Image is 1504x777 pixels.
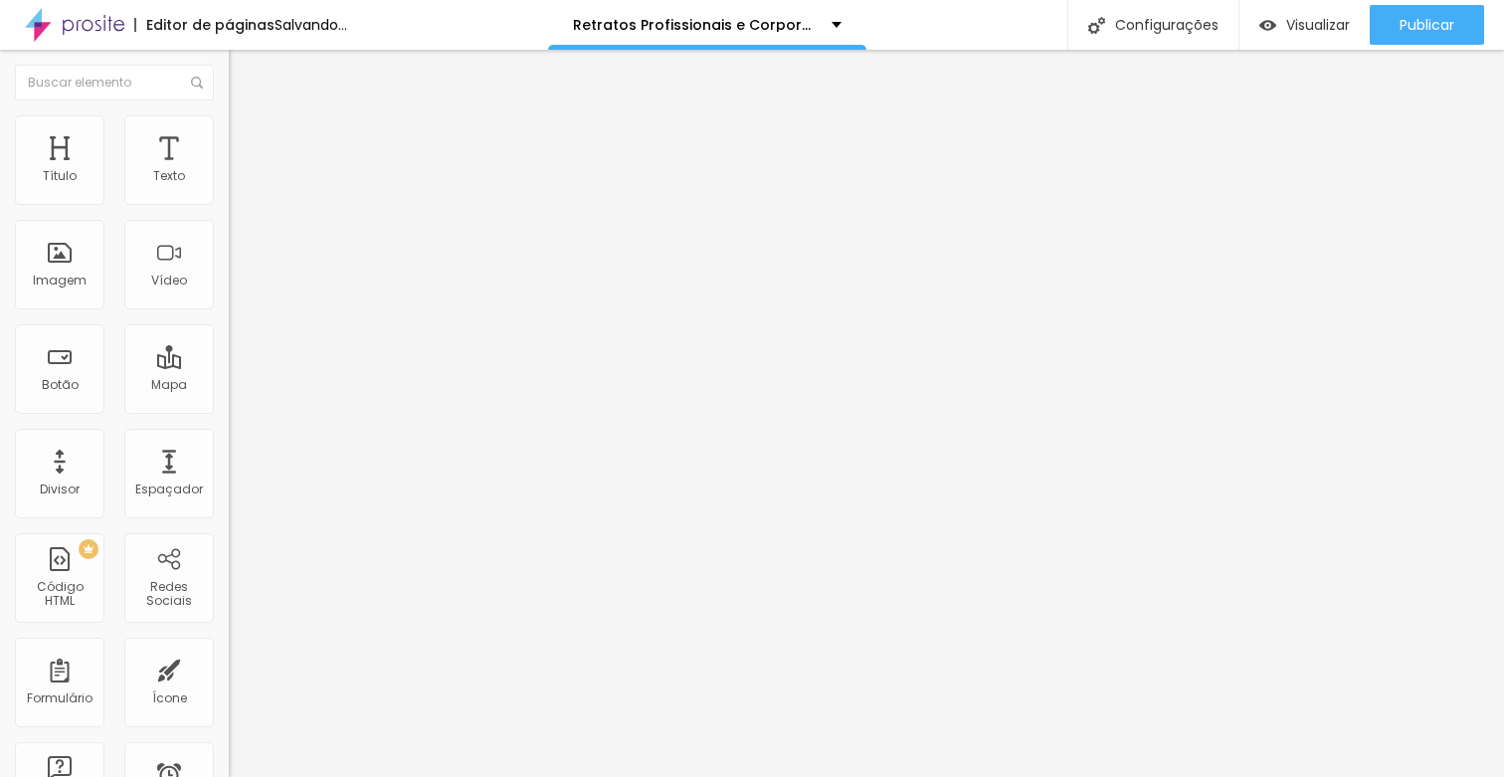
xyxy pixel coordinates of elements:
div: Texto [153,169,185,183]
div: Título [43,169,77,183]
img: view-1.svg [1259,17,1276,34]
div: Código HTML [20,580,98,609]
button: Visualizar [1239,5,1370,45]
div: Imagem [33,274,87,288]
img: Icone [191,77,203,89]
div: Mapa [151,378,187,392]
iframe: Editor [229,50,1504,777]
div: Divisor [40,483,80,496]
img: Icone [1088,17,1105,34]
div: Vídeo [151,274,187,288]
div: Espaçador [135,483,203,496]
span: Visualizar [1286,17,1350,33]
div: Salvando... [275,18,347,32]
div: Redes Sociais [129,580,208,609]
input: Buscar elemento [15,65,214,100]
button: Publicar [1370,5,1484,45]
span: Publicar [1400,17,1454,33]
div: Botão [42,378,79,392]
div: Formulário [27,691,93,705]
div: Editor de páginas [134,18,275,32]
div: Ícone [152,691,187,705]
p: Retratos Profissionais e Corporativos no [GEOGRAPHIC_DATA] | [PERSON_NAME] [573,18,817,32]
